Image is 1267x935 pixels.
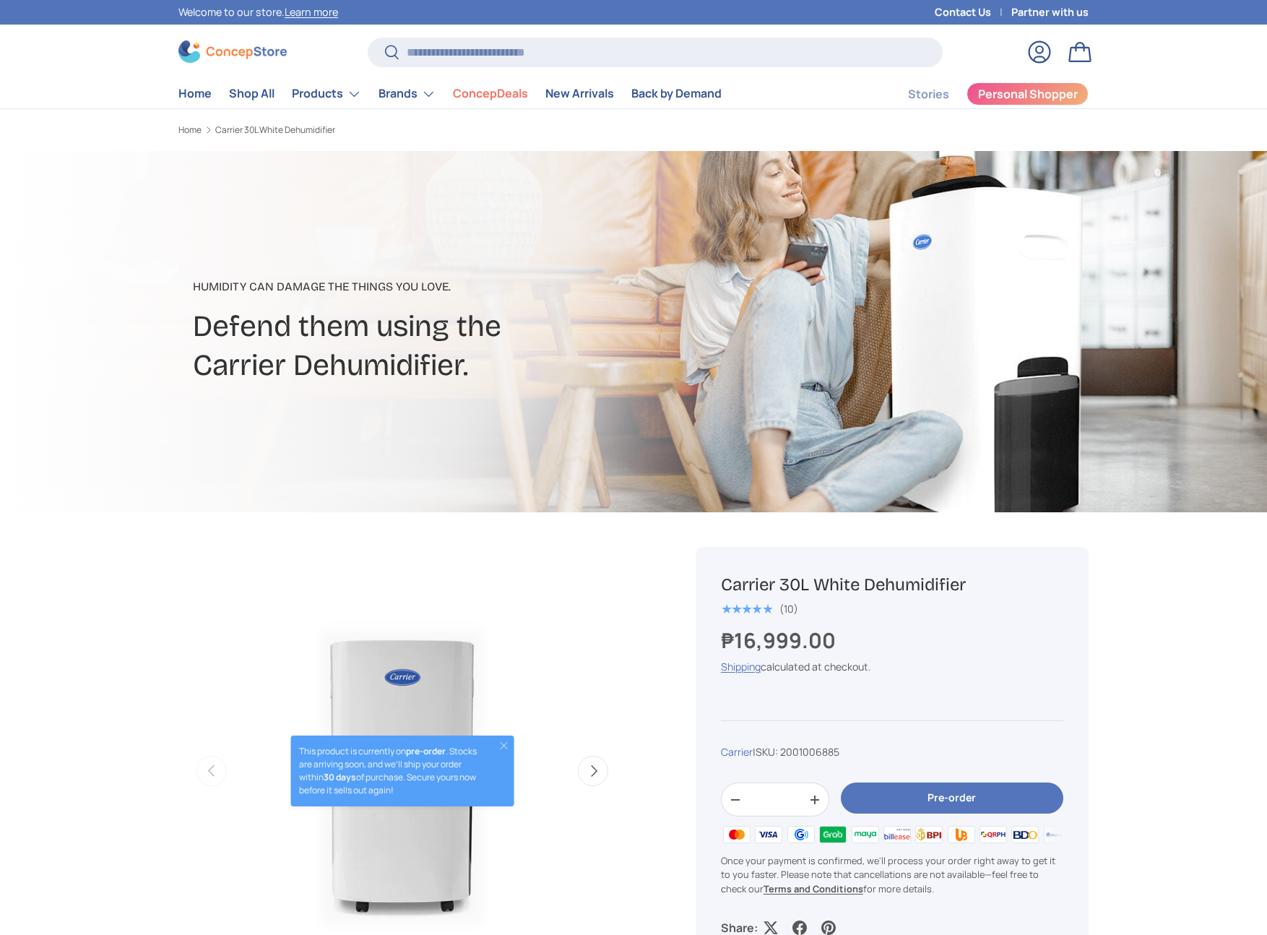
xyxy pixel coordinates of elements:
[721,854,1063,896] p: Once your payment is confirmed, we'll process your order right away to get it to you faster. Plea...
[721,603,772,616] div: 5.0 out of 5.0 stars
[721,660,761,673] a: Shipping
[817,824,849,845] img: grabpay
[785,824,817,845] img: gcash
[193,278,748,296] p: Humidity can damage the things you love.
[913,824,945,845] img: bpi
[753,824,784,845] img: visa
[379,79,436,108] a: Brands
[631,79,722,108] a: Back by Demand
[978,88,1078,100] span: Personal Shopper
[324,771,356,783] strong: 30 days
[299,745,485,797] p: This product is currently on . Stocks are arriving soon, and we’ll ship your order within of purc...
[977,824,1009,845] img: qrph
[849,824,881,845] img: maya
[945,824,977,845] img: ubp
[283,79,370,108] summary: Products
[721,574,1063,596] h1: Carrier 30L White Dehumidifier
[178,79,212,108] a: Home
[721,745,753,759] a: Carrier
[178,124,661,137] nav: Breadcrumbs
[721,602,772,616] span: ★★★★★
[873,79,1089,108] nav: Secondary
[193,307,748,385] h2: Defend them using the Carrier Dehumidifier.
[721,626,839,655] strong: ₱16,999.00
[370,79,444,108] summary: Brands
[178,79,722,108] nav: Primary
[764,882,863,895] a: Terms and Conditions
[453,79,528,108] a: ConcepDeals
[935,4,1011,20] a: Contact Us
[1011,4,1089,20] a: Partner with us
[1009,824,1041,845] img: bdo
[229,79,274,108] a: Shop All
[881,824,913,845] img: billease
[292,79,361,108] a: Products
[721,600,798,616] a: 5.0 out of 5.0 stars (10)
[406,745,446,757] strong: pre-order
[780,745,839,759] span: 2001006885
[285,5,338,19] a: Learn more
[178,126,202,134] a: Home
[841,783,1063,814] button: Pre-order
[756,745,778,759] span: SKU:
[967,82,1089,105] a: Personal Shopper
[178,40,287,63] img: ConcepStore
[753,745,839,759] span: |
[178,4,338,20] p: Welcome to our store.
[908,80,949,108] a: Stories
[215,126,335,134] a: Carrier 30L White Dehumidifier
[1042,824,1073,845] img: metrobank
[545,79,614,108] a: New Arrivals
[721,659,1063,674] div: calculated at checkout.
[779,603,798,614] div: (10)
[721,824,753,845] img: master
